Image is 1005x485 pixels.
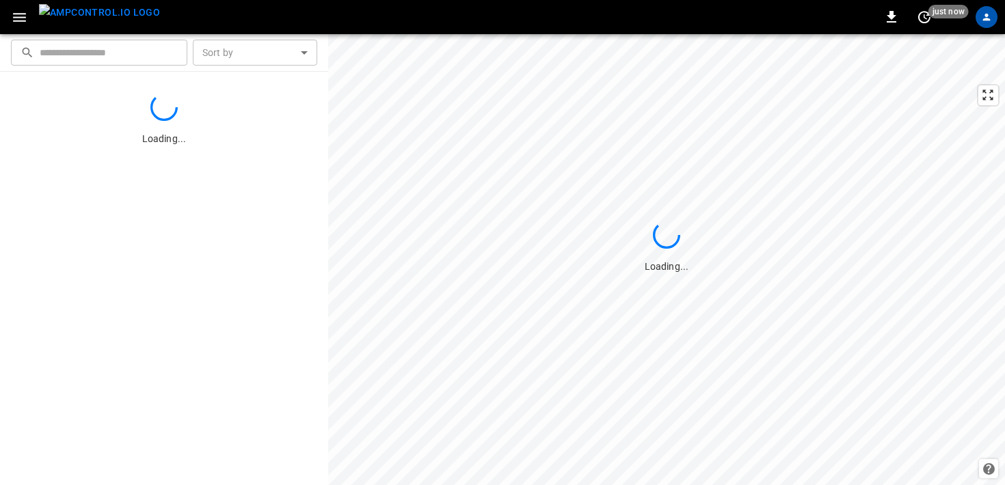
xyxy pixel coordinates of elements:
div: profile-icon [976,6,997,28]
span: Loading... [142,133,186,144]
img: ampcontrol.io logo [39,4,160,21]
span: just now [928,5,969,18]
button: set refresh interval [913,6,935,28]
canvas: Map [328,34,1005,485]
span: Loading... [645,261,688,272]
